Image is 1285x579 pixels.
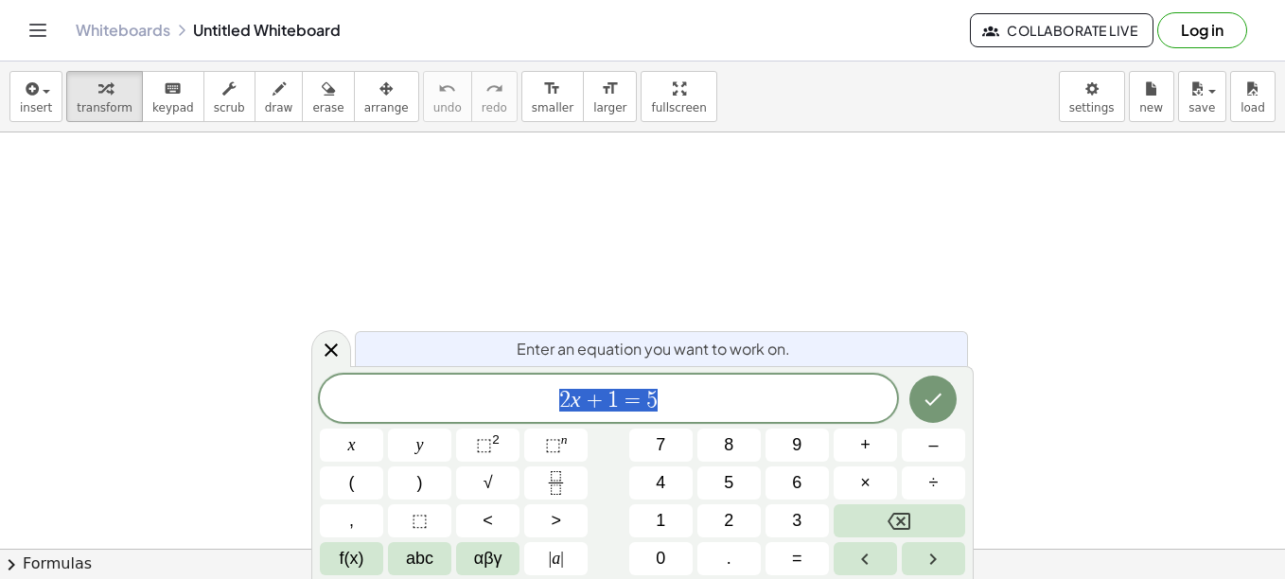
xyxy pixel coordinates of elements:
i: format_size [543,78,561,100]
button: 5 [697,466,761,500]
button: Minus [902,429,965,462]
span: insert [20,101,52,114]
button: Greek alphabet [456,542,519,575]
span: arrange [364,101,409,114]
button: Less than [456,504,519,537]
span: 6 [792,470,801,496]
button: 9 [766,429,829,462]
span: – [928,432,938,458]
sup: n [561,432,568,447]
span: αβγ [474,546,502,571]
span: new [1139,101,1163,114]
button: erase [302,71,354,122]
button: Collaborate Live [970,13,1153,47]
button: Square root [456,466,519,500]
button: transform [66,71,143,122]
i: redo [485,78,503,100]
button: Placeholder [388,504,451,537]
button: undoundo [423,71,472,122]
i: format_size [601,78,619,100]
span: draw [265,101,293,114]
span: = [792,546,802,571]
button: insert [9,71,62,122]
span: smaller [532,101,573,114]
span: < [483,508,493,534]
button: settings [1059,71,1125,122]
button: 2 [697,504,761,537]
button: , [320,504,383,537]
span: 3 [792,508,801,534]
span: 8 [724,432,733,458]
button: format_sizesmaller [521,71,584,122]
button: Fraction [524,466,588,500]
a: Whiteboards [76,21,170,40]
span: save [1188,101,1215,114]
span: Collaborate Live [986,22,1137,39]
span: 5 [646,389,658,412]
span: ( [349,470,355,496]
span: 1 [607,389,619,412]
button: Superscript [524,429,588,462]
span: ⬚ [412,508,428,534]
span: 1 [656,508,665,534]
sup: 2 [492,432,500,447]
span: redo [482,101,507,114]
button: Alphabet [388,542,451,575]
button: 7 [629,429,693,462]
span: > [551,508,561,534]
button: Backspace [834,504,965,537]
button: Divide [902,466,965,500]
i: undo [438,78,456,100]
span: ) [417,470,423,496]
span: Enter an equation you want to work on. [517,338,790,360]
button: 4 [629,466,693,500]
button: Greater than [524,504,588,537]
span: scrub [214,101,245,114]
span: . [727,546,731,571]
span: 0 [656,546,665,571]
button: fullscreen [641,71,716,122]
button: load [1230,71,1276,122]
button: Left arrow [834,542,897,575]
button: Absolute value [524,542,588,575]
span: larger [593,101,626,114]
span: × [860,470,871,496]
button: Functions [320,542,383,575]
span: a [549,546,564,571]
button: Plus [834,429,897,462]
span: 7 [656,432,665,458]
span: + [581,389,608,412]
button: save [1178,71,1226,122]
span: 4 [656,470,665,496]
button: Times [834,466,897,500]
span: 5 [724,470,733,496]
span: x [348,432,356,458]
button: 1 [629,504,693,537]
button: 0 [629,542,693,575]
span: 9 [792,432,801,458]
span: 2 [724,508,733,534]
span: transform [77,101,132,114]
button: . [697,542,761,575]
button: redoredo [471,71,518,122]
span: | [560,549,564,568]
button: 8 [697,429,761,462]
span: ⬚ [476,435,492,454]
span: fullscreen [651,101,706,114]
button: arrange [354,71,419,122]
button: y [388,429,451,462]
button: x [320,429,383,462]
button: format_sizelarger [583,71,637,122]
span: , [349,508,354,534]
button: ) [388,466,451,500]
span: + [860,432,871,458]
button: Done [909,376,957,423]
span: abc [406,546,433,571]
span: settings [1069,101,1115,114]
span: y [416,432,424,458]
button: ( [320,466,383,500]
span: erase [312,101,343,114]
span: load [1241,101,1265,114]
button: Equals [766,542,829,575]
var: x [571,387,581,412]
